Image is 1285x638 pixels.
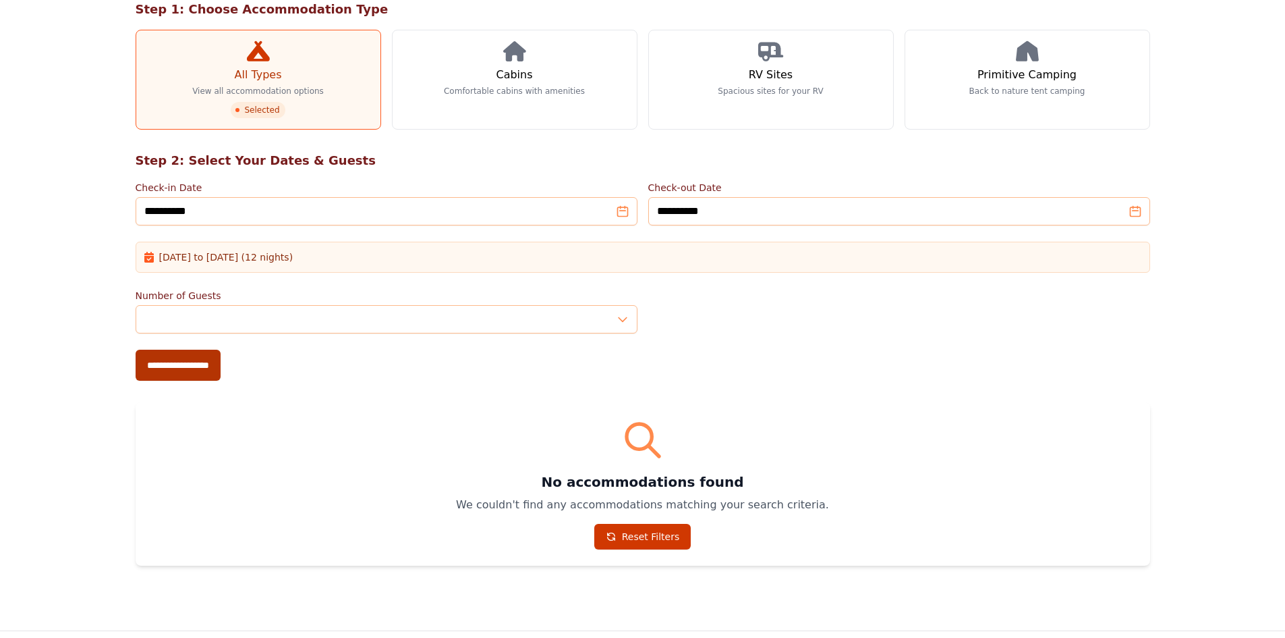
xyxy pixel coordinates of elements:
[136,30,381,130] a: All Types View all accommodation options Selected
[977,67,1077,83] h3: Primitive Camping
[648,30,894,130] a: RV Sites Spacious sites for your RV
[234,67,281,83] h3: All Types
[152,497,1134,513] p: We couldn't find any accommodations matching your search criteria.
[969,86,1085,97] p: Back to nature tent camping
[718,86,823,97] p: Spacious sites for your RV
[192,86,324,97] p: View all accommodation options
[136,181,637,194] label: Check-in Date
[496,67,532,83] h3: Cabins
[749,67,793,83] h3: RV Sites
[594,524,691,550] a: Reset Filters
[152,473,1134,491] h3: No accommodations found
[392,30,637,130] a: Cabins Comfortable cabins with amenities
[905,30,1150,130] a: Primitive Camping Back to nature tent camping
[648,181,1150,194] label: Check-out Date
[231,102,285,118] span: Selected
[444,86,585,97] p: Comfortable cabins with amenities
[136,151,1150,170] h2: Step 2: Select Your Dates & Guests
[159,250,293,264] span: [DATE] to [DATE] (12 nights)
[136,289,637,302] label: Number of Guests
